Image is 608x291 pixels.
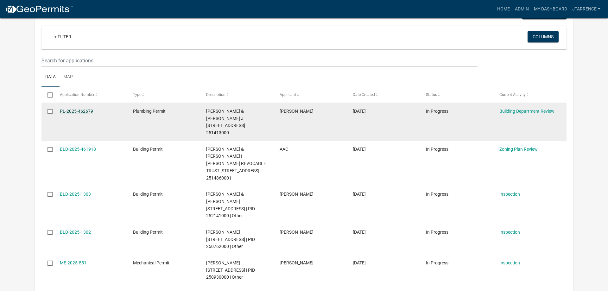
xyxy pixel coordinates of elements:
datatable-header-cell: Application Number [54,87,127,102]
span: In Progress [426,192,448,197]
span: Applicant [280,92,296,97]
datatable-header-cell: Applicant [274,87,347,102]
a: Zoning Plan Review [499,147,538,152]
span: Status [426,92,437,97]
a: + Filter [49,31,76,42]
span: Description [206,92,225,97]
span: 08/12/2025 [353,109,366,114]
a: Building Department Review [499,109,554,114]
a: PL-2025-462679 [60,109,93,114]
a: Map [60,67,77,87]
a: Inspection [499,192,520,197]
span: Bob Mach [280,109,313,114]
a: BLD-2025-1303 [60,192,91,197]
span: In Progress [426,260,448,265]
span: Benjamin Heyer [280,260,313,265]
a: My Dashboard [531,3,570,15]
span: Tyler Snyder [280,230,313,235]
span: Building Permit [133,230,163,235]
span: Date Created [353,92,375,97]
a: Home [495,3,512,15]
a: Inspection [499,260,520,265]
datatable-header-cell: Date Created [347,87,420,102]
span: Building Permit [133,147,163,152]
span: In Progress [426,230,448,235]
input: Search for applications [41,54,478,67]
a: Data [41,67,60,87]
span: Type [133,92,141,97]
a: BLD-2025-1302 [60,230,91,235]
datatable-header-cell: Description [200,87,273,102]
span: In Progress [426,147,448,152]
datatable-header-cell: Type [127,87,200,102]
span: 08/07/2025 [353,192,366,197]
span: Plumbing Permit [133,109,166,114]
span: 08/04/2025 [353,260,366,265]
span: Building Permit [133,192,163,197]
a: ME-2025-551 [60,260,86,265]
a: Inspection [499,230,520,235]
datatable-header-cell: Status [420,87,493,102]
button: Columns [528,31,559,42]
span: In Progress [426,109,448,114]
span: INGVALSON, JESSICA 409 FIRESIDE DR, Houston County | PID 250930000 | Other [206,260,255,280]
span: AAC [280,147,288,152]
span: 08/06/2025 [353,230,366,235]
datatable-header-cell: Current Activity [493,87,567,102]
span: JENSEN, JEFFREY & SANDRA 1520 VALLEY LN, Houston County | PID 252141000 | Other [206,192,255,218]
a: Admin [512,3,531,15]
span: DEAN, STACY 720 SPRUCE DR, Houston County | PID 250762000 | Other [206,230,255,249]
span: BLACK, ALAN & PAMELA TRUSTS | PAMELA J BLACK REVOCABLE TRUST 177 MC INTOSH RD E, Houston County |... [206,147,266,180]
span: Mechanical Permit [133,260,169,265]
a: BLD-2025-461918 [60,147,96,152]
span: Current Activity [499,92,526,97]
span: Sarah Larson [280,192,313,197]
span: 08/11/2025 [353,147,366,152]
a: jtarrence [570,3,603,15]
span: EMBKE,DALE J & NEELY J 805 14TH ST S, Houston County | PID 251413000 [206,109,245,135]
datatable-header-cell: Select [41,87,54,102]
span: Application Number [60,92,94,97]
